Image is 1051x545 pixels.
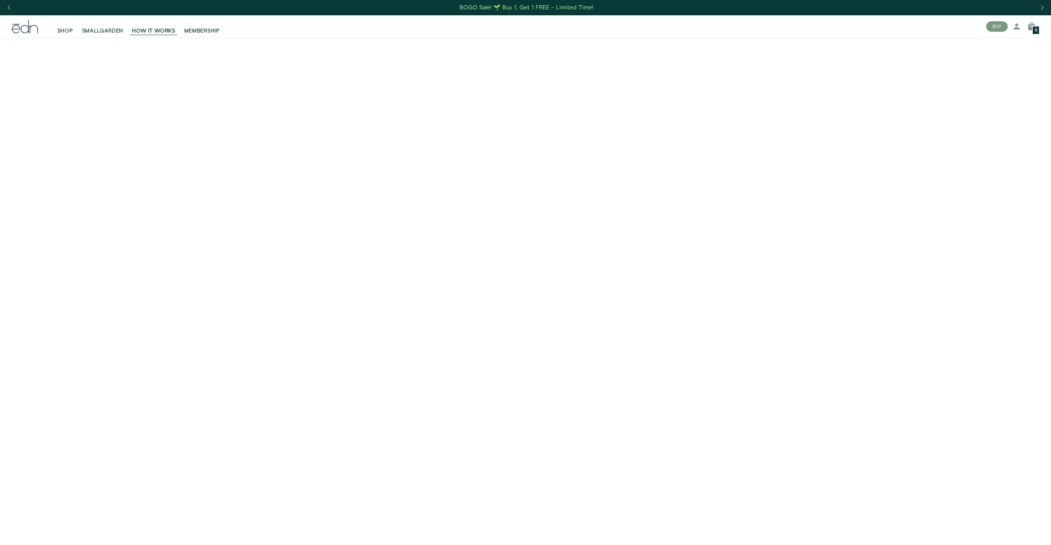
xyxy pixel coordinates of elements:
[53,18,78,35] a: SHOP
[82,27,123,35] span: SMALLGARDEN
[184,27,220,35] span: MEMBERSHIP
[459,4,593,12] div: BOGO Sale! 🌱 Buy 1, Get 1 FREE – Limited Time!
[132,27,175,35] span: HOW IT WORKS
[78,18,128,35] a: SMALLGARDEN
[1035,28,1037,32] span: 0
[986,21,1008,32] button: BUY
[57,27,73,35] span: SHOP
[180,18,224,35] a: MEMBERSHIP
[128,18,179,35] a: HOW IT WORKS
[459,2,594,13] a: BOGO Sale! 🌱 Buy 1, Get 1 FREE – Limited Time!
